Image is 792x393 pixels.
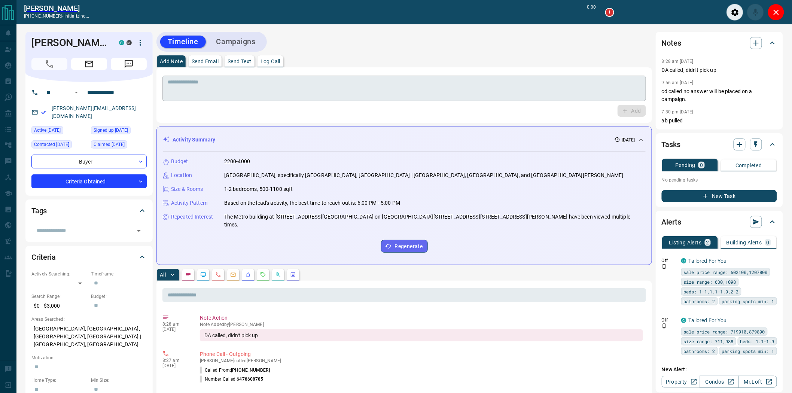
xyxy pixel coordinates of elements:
[662,366,777,374] p: New Alert:
[134,226,144,236] button: Open
[31,202,147,220] div: Tags
[52,105,136,119] a: [PERSON_NAME][EMAIL_ADDRESS][DOMAIN_NAME]
[662,34,777,52] div: Notes
[162,322,189,327] p: 8:28 am
[171,158,188,165] p: Budget
[200,367,270,374] p: Called From:
[31,271,87,277] p: Actively Searching:
[215,272,221,278] svg: Calls
[31,126,87,137] div: Sat Aug 09 2025
[722,298,774,305] span: parking spots min: 1
[34,127,61,134] span: Active [DATE]
[662,317,677,323] p: Off
[91,126,147,137] div: Sat Sep 23 2023
[24,4,89,13] a: [PERSON_NAME]
[91,293,147,300] p: Budget:
[669,240,702,245] p: Listing Alerts
[735,163,762,168] p: Completed
[31,58,67,70] span: Call
[224,213,646,229] p: The Metro building at [STREET_ADDRESS][GEOGRAPHIC_DATA] on [GEOGRAPHIC_DATA][STREET_ADDRESS][STRE...
[231,368,270,373] span: [PHONE_NUMBER]
[662,80,694,85] p: 9:56 am [DATE]
[31,323,147,351] p: [GEOGRAPHIC_DATA], [GEOGRAPHIC_DATA], [GEOGRAPHIC_DATA], [GEOGRAPHIC_DATA] | [GEOGRAPHIC_DATA], [...
[185,272,191,278] svg: Notes
[200,322,643,327] p: Note Added by [PERSON_NAME]
[31,316,147,323] p: Areas Searched:
[706,240,709,245] p: 2
[767,240,770,245] p: 0
[700,162,703,168] p: 0
[689,258,727,264] a: Tailored For You
[747,4,764,21] div: Mute
[192,59,219,64] p: Send Email
[162,363,189,368] p: [DATE]
[689,317,727,323] a: Tailored For You
[726,240,762,245] p: Building Alerts
[41,110,46,115] svg: Email Verified
[662,138,680,150] h2: Tasks
[245,272,251,278] svg: Listing Alerts
[700,376,738,388] a: Condos
[171,171,192,179] p: Location
[726,4,743,21] div: Audio Settings
[34,141,69,148] span: Contacted [DATE]
[275,272,281,278] svg: Opportunities
[200,272,206,278] svg: Lead Browsing Activity
[675,162,695,168] p: Pending
[31,205,47,217] h2: Tags
[662,37,681,49] h2: Notes
[31,37,108,49] h1: [PERSON_NAME]
[662,213,777,231] div: Alerts
[200,329,643,341] div: DA called, didn't pick up
[224,171,624,179] p: [GEOGRAPHIC_DATA], specifically [GEOGRAPHIC_DATA], [GEOGRAPHIC_DATA] | [GEOGRAPHIC_DATA], [GEOGRA...
[171,199,208,207] p: Activity Pattern
[162,327,189,332] p: [DATE]
[31,248,147,266] div: Criteria
[681,318,686,323] div: condos.ca
[290,272,296,278] svg: Agent Actions
[72,88,81,97] button: Open
[684,268,768,276] span: sale price range: 602100,1207800
[160,59,183,64] p: Add Note
[740,338,774,345] span: beds: 1.1-1.9
[31,251,56,263] h2: Criteria
[681,258,686,263] div: condos.ca
[71,58,107,70] span: Email
[160,36,206,48] button: Timeline
[684,338,734,345] span: size range: 711,988
[209,36,263,48] button: Campaigns
[662,190,777,202] button: New Task
[160,272,166,277] p: All
[171,213,213,221] p: Repeated Interest
[91,271,147,277] p: Timeframe:
[684,298,715,305] span: bathrooms: 2
[127,40,132,45] div: mrloft.ca
[662,66,777,74] p: DA called, didn't pick up
[662,117,777,125] p: ab pulled
[171,185,203,193] p: Size & Rooms
[224,199,400,207] p: Based on the lead's activity, the best time to reach out is: 6:00 PM - 5:00 PM
[722,347,774,355] span: parking spots min: 1
[662,376,700,388] a: Property
[31,174,147,188] div: Criteria Obtained
[31,293,87,300] p: Search Range:
[622,137,635,143] p: [DATE]
[662,135,777,153] div: Tasks
[738,376,777,388] a: Mr.Loft
[662,88,777,103] p: cd called no answer will be placed on a campaign.
[662,59,694,64] p: 8:28 am [DATE]
[662,174,777,186] p: No pending tasks
[91,377,147,384] p: Min Size:
[31,377,87,384] p: Home Type:
[31,140,87,151] div: Sun Aug 10 2025
[684,347,715,355] span: bathrooms: 2
[261,59,280,64] p: Log Call
[200,358,643,363] p: [PERSON_NAME] called [PERSON_NAME]
[163,133,646,147] div: Activity Summary[DATE]
[684,278,736,286] span: size range: 630,1098
[91,140,147,151] div: Sat Jun 28 2025
[662,323,667,329] svg: Push Notification Only
[768,4,785,21] div: Close
[224,158,250,165] p: 2200-4000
